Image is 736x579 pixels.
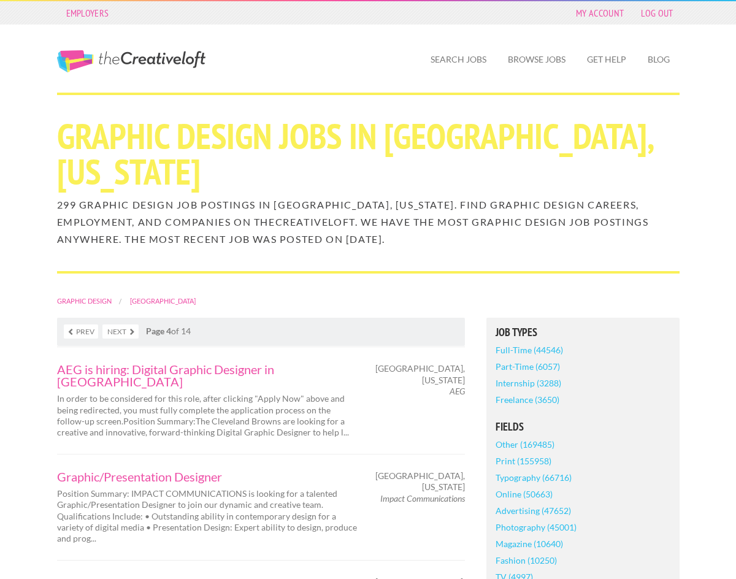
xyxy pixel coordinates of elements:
a: Print (155958) [496,453,551,469]
a: Typography (66716) [496,469,572,486]
span: [GEOGRAPHIC_DATA], [US_STATE] [375,363,465,385]
a: Magazine (10640) [496,535,563,552]
h5: Job Types [496,327,670,338]
p: In order to be considered for this role, after clicking "Apply Now" above and being redirected, y... [57,393,358,438]
h1: Graphic Design Jobs in [GEOGRAPHIC_DATA], [US_STATE] [57,118,680,190]
a: Search Jobs [421,45,496,74]
h5: Fields [496,421,670,432]
span: [GEOGRAPHIC_DATA], [US_STATE] [375,470,465,493]
strong: Page 4 [146,326,171,336]
nav: of 14 [57,318,465,346]
a: [GEOGRAPHIC_DATA] [130,297,196,305]
p: Position Summary: IMPACT COMMUNICATIONS is looking for a talented Graphic/Presentation Designer t... [57,488,358,544]
a: Browse Jobs [498,45,575,74]
a: Next [102,324,139,339]
a: Internship (3288) [496,375,561,391]
a: Get Help [577,45,636,74]
a: Freelance (3650) [496,391,559,408]
a: Full-Time (44546) [496,342,563,358]
a: Graphic/Presentation Designer [57,470,358,483]
a: Advertising (47652) [496,502,571,519]
a: Log Out [635,4,679,21]
a: My Account [570,4,630,21]
a: Other (169485) [496,436,554,453]
em: AEG [450,386,465,396]
a: Employers [60,4,115,21]
a: Prev [64,324,98,339]
a: AEG is hiring: Digital Graphic Designer in [GEOGRAPHIC_DATA] [57,363,358,388]
a: The Creative Loft [57,50,205,72]
a: Photography (45001) [496,519,577,535]
a: Blog [638,45,680,74]
em: Impact Communications [380,493,465,504]
h2: 299 Graphic Design job postings in [GEOGRAPHIC_DATA], [US_STATE]. Find Graphic Design careers, em... [57,196,680,248]
a: Online (50663) [496,486,553,502]
a: Fashion (10250) [496,552,557,569]
a: Graphic Design [57,297,112,305]
a: Part-Time (6057) [496,358,560,375]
